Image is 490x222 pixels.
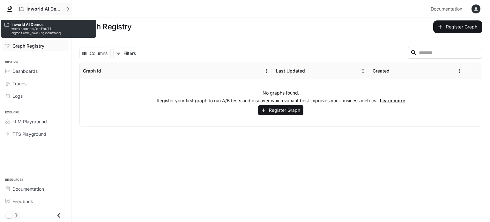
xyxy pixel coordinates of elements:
[455,66,464,76] button: Menu
[3,183,69,195] a: Documentation
[3,65,69,77] a: Dashboards
[358,66,368,76] button: Menu
[3,196,69,207] a: Feedback
[12,131,46,137] span: TTS Playground
[12,118,47,125] span: LLM Playground
[79,20,131,33] h1: Graph Registry
[258,105,303,116] button: Register Graph
[3,128,69,140] a: TTS Playground
[428,3,467,15] a: Documentation
[433,20,482,33] button: Register Graph
[17,3,72,15] button: All workspaces
[79,48,111,59] button: Select columns
[157,97,405,104] p: Register your first graph to run A/B tests and discover which variant best improves your business...
[26,6,62,12] p: Inworld AI Demos
[3,40,69,51] a: Graph Registry
[11,27,93,35] p: workspaces/default-dgteiwmm_bwaxhjo3mfvcq
[306,66,315,76] button: Sort
[12,186,44,192] span: Documentation
[390,66,400,76] button: Sort
[373,68,390,73] div: Created
[12,93,23,99] span: Logs
[431,5,462,13] span: Documentation
[3,78,69,89] a: Traces
[12,198,33,205] span: Feedback
[262,66,271,76] button: Menu
[12,68,38,74] span: Dashboards
[11,22,93,27] p: Inworld AI Demos
[83,68,101,73] div: Graph Id
[276,68,305,73] div: Last Updated
[3,90,69,102] a: Logs
[263,90,299,96] p: No graphs found.
[3,116,69,127] a: LLM Playground
[12,80,26,87] span: Traces
[380,98,405,103] a: Learn more
[6,211,12,218] span: Dark mode toggle
[113,48,139,59] button: Show filters
[408,47,482,60] div: Search
[12,42,44,49] span: Graph Registry
[52,209,66,222] button: Close drawer
[102,66,111,76] button: Sort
